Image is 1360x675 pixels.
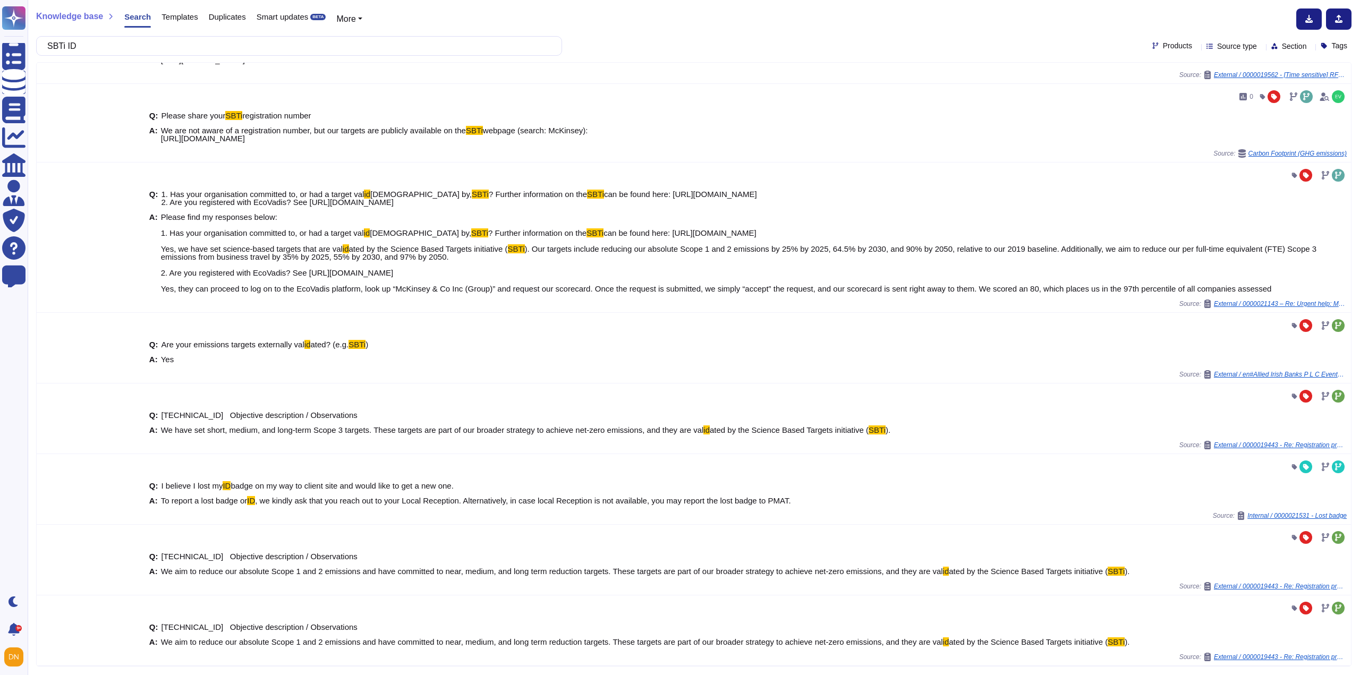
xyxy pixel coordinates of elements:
span: ). [1125,567,1129,576]
mark: SBTi [869,425,886,434]
span: ). Our targets include reducing our absolute Scope 1 and 2 emissions by 25% by 2025, 64.5% by 203... [161,244,1316,293]
span: webpage (search: McKinsey): [URL][DOMAIN_NAME] [161,126,588,143]
span: Section [1282,42,1307,50]
img: user [1332,90,1345,103]
span: External / 0000019443 - Re: Registration process with CaixaBank [1214,442,1347,448]
div: BETA [310,14,326,20]
span: Tags [1331,42,1347,49]
img: user [4,647,23,667]
span: External / 0000019443 - Re: Registration process with CaixaBank [1214,583,1347,589]
mark: ID [247,496,255,505]
span: [TECHNICAL_ID] Objective description / Observations [161,622,358,631]
b: Q: [149,190,158,206]
b: Q: [149,552,158,560]
span: ated by the Science Based Targets initiative ( [349,244,508,253]
span: We aim to reduce our absolute Scope 1 and 2 emissions and have committed to near, medium, and lon... [161,567,943,576]
mark: ID [223,481,231,490]
b: Q: [149,482,158,490]
mark: id [943,637,949,646]
button: More [336,13,362,25]
mark: id [364,190,370,199]
mark: SBTi [1108,567,1125,576]
b: Q: [149,340,158,348]
mark: id [364,228,370,237]
span: Yes [161,355,174,364]
b: A: [149,638,158,646]
b: A: [149,355,158,363]
mark: SBTi [587,190,604,199]
mark: id [343,244,349,253]
mark: SBTi [586,228,603,237]
span: [DEMOGRAPHIC_DATA] by, [370,190,472,199]
b: Q: [149,411,158,419]
span: can be found here: [URL][DOMAIN_NAME] 2. Are you registered with EcoVadis? See [URL][DOMAIN_NAME] [161,190,757,207]
span: To report a lost badge or [161,496,248,505]
mark: SBTi [225,111,242,120]
span: ated by the Science Based Targets initiative ( [949,637,1108,646]
span: We are not aware of a registration number, but our targets are publicly available on the [161,126,466,135]
mark: SBTi [508,244,525,253]
span: I believe I lost my [161,481,223,490]
span: ? Further information on the [488,228,586,237]
span: Knowledge base [36,12,103,21]
span: Source: [1179,653,1347,661]
b: A: [149,213,158,293]
span: Smart updates [257,13,309,21]
span: Source: [1179,582,1347,591]
mark: id [943,567,949,576]
span: 0 [1249,93,1253,100]
span: ). [886,425,890,434]
span: badge on my way to client site and would like to get a new one. [231,481,453,490]
div: 9+ [15,625,22,631]
span: We have set short, medium, and long-term Scope 3 targets. These targets are part of our broader s... [161,425,704,434]
span: ). [1125,637,1129,646]
b: Q: [149,112,158,119]
span: Are your emissions targets externally val [161,340,304,349]
mark: id [304,340,311,349]
span: ated by the Science Based Targets initiative ( [949,567,1108,576]
b: A: [149,567,158,575]
span: Source: [1179,370,1347,379]
mark: SBTi [348,340,365,349]
span: [TECHNICAL_ID] Objective description / Observations [161,411,358,420]
span: ) [365,340,368,349]
mark: id [703,425,710,434]
span: External / 0000019443 - Re: Registration process with CaixaBank [1214,654,1347,660]
span: Duplicates [209,13,246,21]
input: Search a question or template... [42,37,551,55]
b: A: [149,497,158,505]
span: 1. Has your organisation committed to, or had a target val [161,190,364,199]
span: [DEMOGRAPHIC_DATA] by, [370,228,471,237]
span: ? Further information on the [489,190,587,199]
span: Source type [1217,42,1257,50]
b: A: [149,426,158,434]
span: ated by the Science Based Targets initiative ( [710,425,869,434]
mark: SBTi [472,190,489,199]
span: Templates [161,13,198,21]
span: [TECHNICAL_ID] Objective description / Observations [161,552,358,561]
mark: SBTi [466,126,483,135]
span: External / 0000019562 - [Time sensitive] RFP sustainability asks for a major client [1214,72,1347,78]
span: Source: [1213,511,1347,520]
mark: SBTi [471,228,488,237]
span: Source: [1179,300,1347,308]
span: Please find my responses below: 1. Has your organisation committed to, or had a target val [161,212,364,237]
span: Search [124,13,151,21]
span: Source: [1179,441,1347,449]
span: We aim to reduce our absolute Scope 1 and 2 emissions and have committed to near, medium, and lon... [161,637,943,646]
span: External / 0000021143 – Re: Urgent help: McKinsey SBTi and EcoVadis commitments [1214,301,1347,307]
span: Products [1163,42,1192,49]
span: Carbon Footprint (GHG emissions) [1248,150,1347,157]
span: External / en#Allied Irish Banks P L C Event#873 [1214,371,1347,378]
span: Source: [1179,71,1347,79]
b: A: [149,126,158,142]
span: More [336,14,355,23]
mark: SBTi [1108,637,1125,646]
button: user [2,645,31,669]
span: ated? (e.g. [310,340,348,349]
b: Q: [149,623,158,631]
span: registration number [242,111,311,120]
span: Internal / 0000021531 - Lost badge [1247,512,1347,519]
span: , we kindly ask that you reach out to your Local Reception. Alternatively, in case local Receptio... [255,496,790,505]
span: Please share your [161,111,226,120]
